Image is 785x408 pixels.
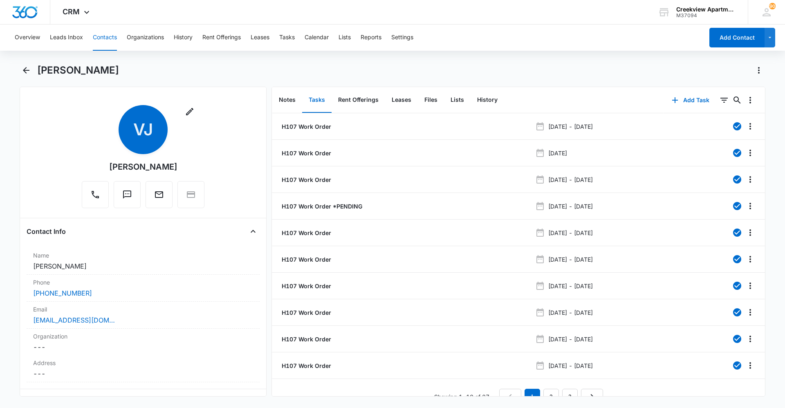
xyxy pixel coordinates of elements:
span: VJ [119,105,168,154]
p: [DATE] - [DATE] [548,202,593,211]
button: Add Task [664,90,718,110]
a: H107 Work Order *PENDING [280,202,362,211]
a: Page 3 [562,389,578,404]
button: Leads Inbox [50,25,83,51]
button: Overflow Menu [744,94,757,107]
div: notifications count [769,3,776,9]
div: account id [676,13,736,18]
a: [PHONE_NUMBER] [33,288,92,298]
div: Phone[PHONE_NUMBER] [27,275,260,302]
a: H107 Work Order [280,149,331,157]
label: Phone [33,278,253,287]
button: Lists [444,87,471,113]
p: [DATE] - [DATE] [548,175,593,184]
p: [DATE] - [DATE] [548,122,593,131]
button: Rent Offerings [332,87,385,113]
p: [DATE] - [DATE] [548,361,593,370]
div: Address--- [27,355,260,382]
button: Add Contact [709,28,765,47]
a: H107 Work Order [280,308,331,317]
button: Close [247,225,260,238]
h1: [PERSON_NAME] [37,64,119,76]
a: Call [82,194,109,201]
button: Overflow Menu [744,173,757,186]
a: H107 Work Order [280,255,331,264]
button: Overflow Menu [744,120,757,133]
a: H107 Work Order [280,175,331,184]
button: Filters [718,94,731,107]
button: Overflow Menu [744,359,757,372]
dd: [PERSON_NAME] [33,261,253,271]
button: Back [20,64,32,77]
label: Address [33,359,253,367]
button: Files [418,87,444,113]
p: [DATE] - [DATE] [548,308,593,317]
button: Leases [385,87,418,113]
button: Call [82,181,109,208]
a: H107 Work Order [280,122,331,131]
p: [DATE] [548,149,567,157]
nav: Pagination [499,389,603,404]
button: History [471,87,504,113]
button: Overflow Menu [744,332,757,345]
button: Calendar [305,25,329,51]
button: Overflow Menu [744,200,757,213]
div: Organization--- [27,329,260,355]
label: Email [33,305,253,314]
button: Overflow Menu [744,306,757,319]
em: 1 [525,389,540,404]
dd: --- [33,369,253,379]
button: Search... [731,94,744,107]
a: H107 Work Order [280,361,331,370]
button: Settings [391,25,413,51]
button: Overflow Menu [744,146,757,159]
label: Organization [33,332,253,341]
p: [DATE] - [DATE] [548,255,593,264]
a: Next Page [581,389,603,404]
span: 90 [769,3,776,9]
p: [DATE] - [DATE] [548,282,593,290]
div: Name[PERSON_NAME] [27,248,260,275]
button: Overflow Menu [744,226,757,239]
a: H107 Work Order [280,335,331,343]
h4: Contact Info [27,226,66,236]
a: Page 2 [543,389,559,404]
a: [EMAIL_ADDRESS][DOMAIN_NAME] [33,315,115,325]
button: Actions [752,64,765,77]
p: Showing 1-10 of 27 [434,392,489,401]
button: Tasks [279,25,295,51]
button: Tasks [302,87,332,113]
button: Text [114,181,141,208]
button: Lists [339,25,351,51]
p: [DATE] - [DATE] [548,335,593,343]
dd: --- [33,342,253,352]
button: Overflow Menu [744,279,757,292]
button: Leases [251,25,269,51]
button: Contacts [93,25,117,51]
span: CRM [63,7,80,16]
button: History [174,25,193,51]
button: Email [146,181,173,208]
button: Overflow Menu [744,253,757,266]
div: account name [676,6,736,13]
button: Rent Offerings [202,25,241,51]
button: Notes [272,87,302,113]
a: H107 Work Order [280,229,331,237]
p: H107 Work Order [280,282,331,290]
a: Email [146,194,173,201]
div: [PERSON_NAME] [109,161,177,173]
button: Reports [361,25,381,51]
button: Organizations [127,25,164,51]
p: [DATE] - [DATE] [548,229,593,237]
label: Name [33,251,253,260]
div: Email[EMAIL_ADDRESS][DOMAIN_NAME] [27,302,260,329]
a: Text [114,194,141,201]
